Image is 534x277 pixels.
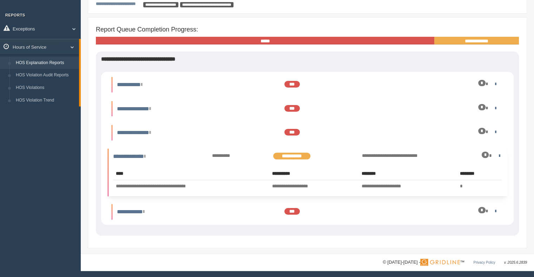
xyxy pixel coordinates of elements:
img: Gridline [420,259,460,266]
div: © [DATE]-[DATE] - ™ [383,259,527,266]
a: Privacy Policy [473,261,495,264]
a: HOS Violations [13,82,79,94]
a: HOS Explanation Reports [13,57,79,69]
li: Expand [112,77,503,92]
a: HOS Violation Trend [13,94,79,107]
li: Expand [112,204,503,220]
li: Expand [112,125,503,140]
h4: Report Queue Completion Progress: [96,26,519,33]
li: Expand [112,101,503,117]
li: Expand [108,148,507,196]
a: HOS Violation Audit Reports [13,69,79,82]
span: v. 2025.6.2839 [504,261,527,264]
